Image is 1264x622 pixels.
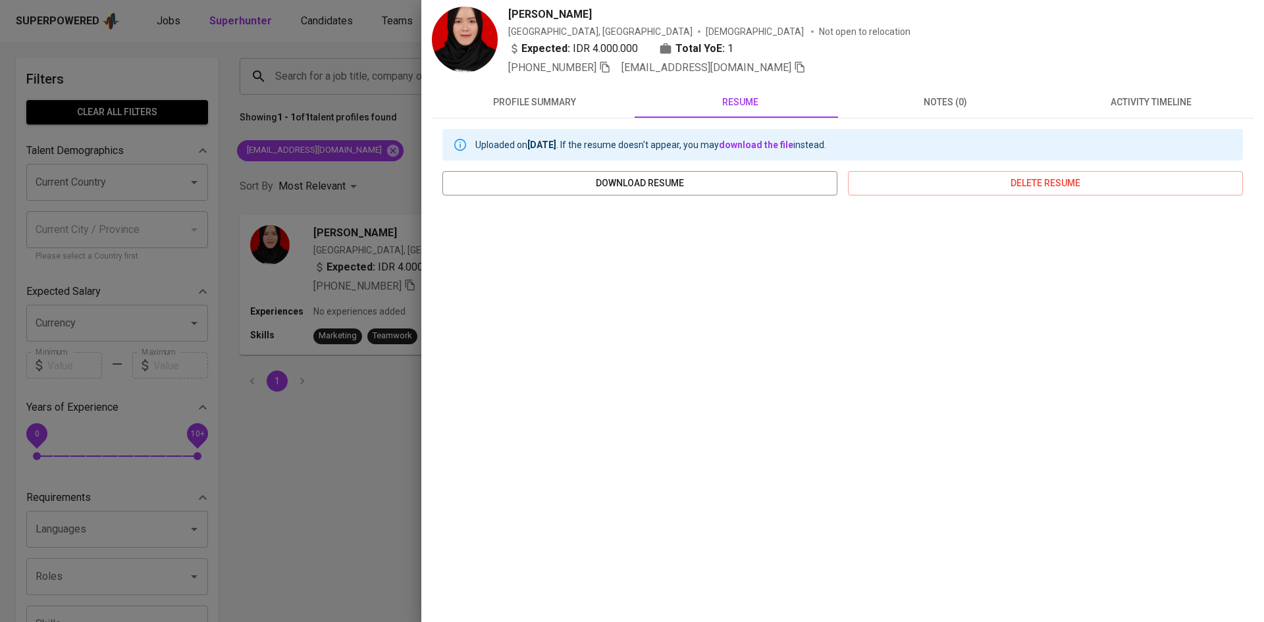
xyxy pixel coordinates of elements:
span: delete resume [858,175,1232,192]
a: download the file [719,140,793,150]
b: Total YoE: [675,41,725,57]
button: delete resume [848,171,1243,195]
span: [DEMOGRAPHIC_DATA] [706,25,806,38]
span: download resume [453,175,827,192]
img: 5f3a1d52f4db767568506ebcefa323df.jpg [432,7,498,72]
span: 1 [727,41,733,57]
b: [DATE] [527,140,556,150]
div: Uploaded on . If the resume doesn't appear, you may instead. [475,133,826,157]
span: profile summary [440,94,629,111]
button: download resume [442,171,837,195]
p: Not open to relocation [819,25,910,38]
div: [GEOGRAPHIC_DATA], [GEOGRAPHIC_DATA] [508,25,693,38]
span: activity timeline [1056,94,1246,111]
span: [EMAIL_ADDRESS][DOMAIN_NAME] [621,61,791,74]
b: Expected: [521,41,570,57]
iframe: 085382fc5086b542448490adccd32263.pdf [442,206,1243,601]
div: IDR 4.000.000 [508,41,638,57]
span: [PHONE_NUMBER] [508,61,596,74]
span: notes (0) [851,94,1040,111]
span: resume [645,94,835,111]
span: [PERSON_NAME] [508,7,592,22]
